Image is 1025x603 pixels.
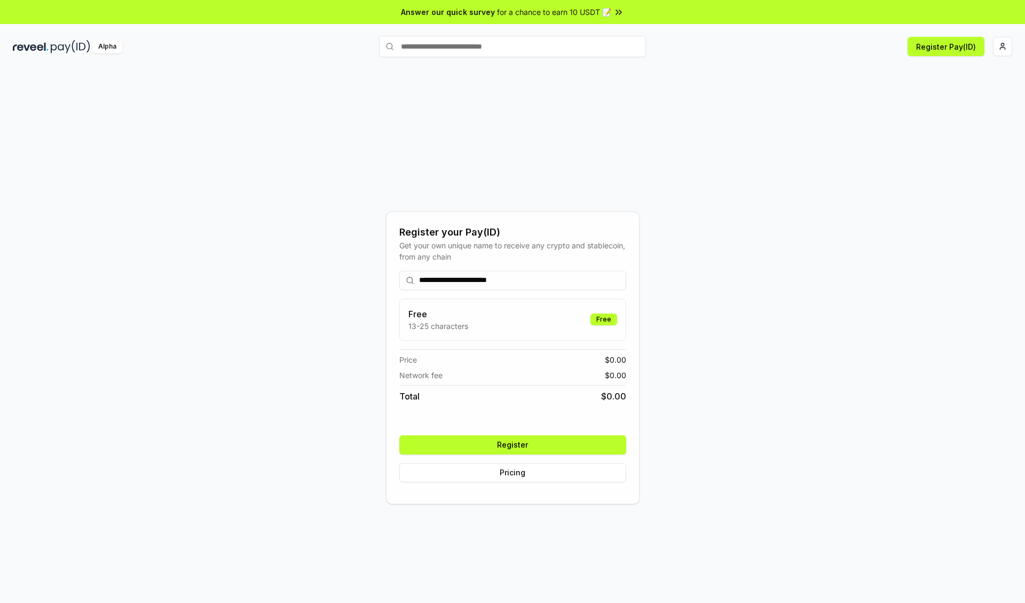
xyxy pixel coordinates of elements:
[399,354,417,365] span: Price
[13,40,49,53] img: reveel_dark
[399,370,443,381] span: Network fee
[605,370,626,381] span: $ 0.00
[605,354,626,365] span: $ 0.00
[399,240,626,262] div: Get your own unique name to receive any crypto and stablecoin, from any chain
[401,6,495,18] span: Answer our quick survey
[51,40,90,53] img: pay_id
[399,225,626,240] div: Register your Pay(ID)
[601,390,626,403] span: $ 0.00
[590,314,617,325] div: Free
[92,40,122,53] div: Alpha
[497,6,611,18] span: for a chance to earn 10 USDT 📝
[399,435,626,455] button: Register
[408,308,468,320] h3: Free
[399,463,626,482] button: Pricing
[408,320,468,332] p: 13-25 characters
[908,37,984,56] button: Register Pay(ID)
[399,390,420,403] span: Total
